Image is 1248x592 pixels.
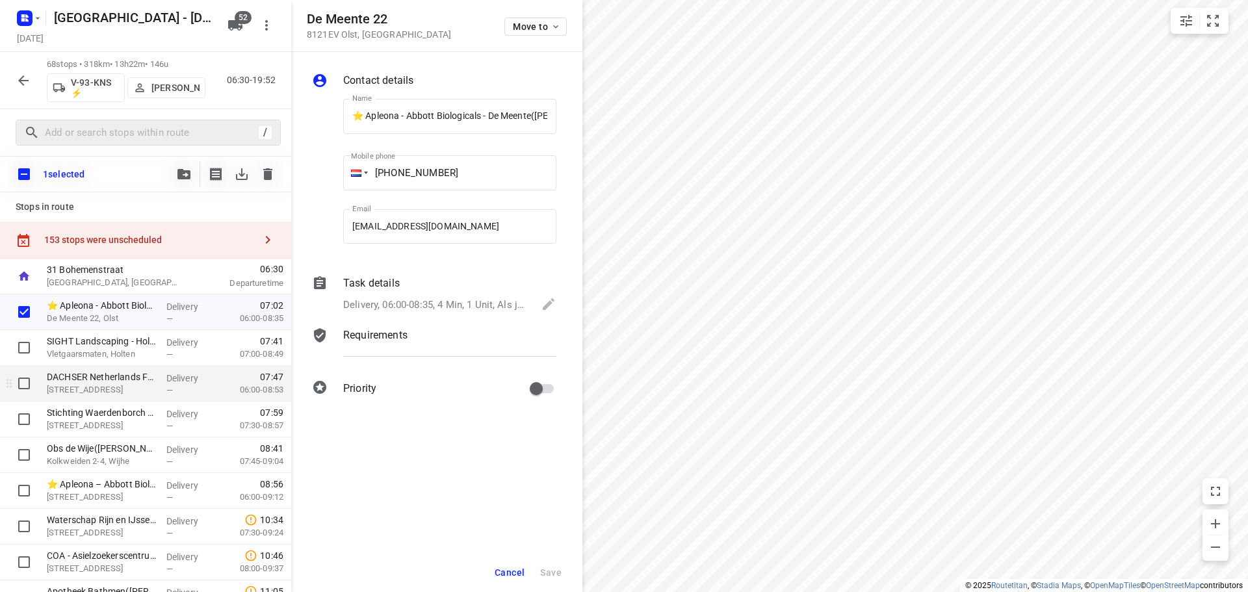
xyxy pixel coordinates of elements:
label: Mobile phone [351,153,395,160]
p: Delivery, 06:00-08:35, 4 Min, 1 Unit, Als je een afdeling niet kunt vinden altijd bellen naar Bur... [343,298,528,313]
p: 06:00-08:53 [219,383,283,396]
p: 8121EV Olst , [GEOGRAPHIC_DATA] [307,29,451,40]
p: 68 stops • 318km • 13h22m • 146u [47,58,205,71]
p: 07:45-09:04 [219,455,283,468]
p: 06:00-09:12 [219,491,283,504]
span: 07:59 [260,406,283,419]
a: OpenStreetMap [1146,581,1200,590]
button: Map settings [1173,8,1199,34]
button: Move to [504,18,567,36]
p: Stops in route [16,200,276,214]
span: Select [11,549,37,575]
p: 07:00-08:49 [219,348,283,361]
p: 08:00-09:37 [219,562,283,575]
li: © 2025 , © , © © contributors [965,581,1243,590]
a: Stadia Maps [1037,581,1081,590]
a: OpenMapTiles [1090,581,1140,590]
span: Select [11,370,37,396]
button: Cancel [489,561,530,584]
p: 1 selected [43,169,84,179]
h5: Project date [12,31,49,45]
svg: Late [244,549,257,562]
p: Contact details [343,73,413,88]
p: De Meente 22, Olst [47,312,156,325]
p: [GEOGRAPHIC_DATA], [GEOGRAPHIC_DATA] [47,276,182,289]
p: Waterschap Rijn en IJssel - RWZI Holten(Kitty van Veen) [47,513,156,526]
p: 07:30-08:57 [219,419,283,432]
span: — [166,350,173,359]
input: 1 (702) 123-4567 [343,155,556,190]
span: Download stops [229,161,255,187]
span: — [166,457,173,467]
p: Delivery [166,479,214,492]
button: Fit zoom [1200,8,1226,34]
button: Print shipping label [203,161,229,187]
span: Select [11,442,37,468]
p: Requirements [343,328,408,343]
div: Netherlands: + 31 [343,155,368,190]
p: Task details [343,276,400,291]
div: 153 stops were unscheduled [44,235,255,245]
p: V-93-KNS ⚡ [71,77,119,98]
p: 07:30-09:24 [219,526,283,539]
input: Add or search stops within route [45,123,258,143]
span: Move to [513,21,561,32]
span: Select [11,513,37,539]
div: / [258,125,272,140]
p: DACHSER Netherlands Food Logistics B.V. - Holten(Linda de Boer) [47,370,156,383]
p: ⭐ Apleona - Abbott Biologicals - De Meente(Burak Kocak) [47,299,156,312]
span: 52 [235,11,252,24]
p: ⭐ Apleona – Abbott Biologicals Olst(Burak Kocak) [47,478,156,491]
h5: De Meente 22 [307,12,451,27]
p: Vletgaarsmaten, Holten [47,348,156,361]
span: — [166,564,173,574]
div: Contact details [312,73,556,91]
span: 08:56 [260,478,283,491]
button: More [253,12,279,38]
span: Select [11,335,37,361]
p: [PERSON_NAME] [151,83,200,93]
span: Select [11,299,37,325]
p: Kolkweiden 2-4, Wijhe [47,455,156,468]
p: Delivery [166,443,214,456]
p: Delivery [166,407,214,420]
span: Select [11,406,37,432]
p: Beusebergerweg 53, Holten [47,526,156,539]
span: — [166,385,173,395]
p: Delivery [166,550,214,563]
p: Departure time [198,277,283,290]
span: Select [11,478,37,504]
div: small contained button group [1171,8,1228,34]
span: 10:46 [260,549,283,562]
span: Cancel [495,567,525,578]
p: Priority [343,381,376,396]
p: 31 Bohemenstraat [47,263,182,276]
span: 07:47 [260,370,283,383]
span: — [166,421,173,431]
p: Delivery [166,300,214,313]
span: Delete stop [255,161,281,187]
p: 06:00-08:35 [219,312,283,325]
p: Obs de Wije(Caroline Oonk) [47,442,156,455]
p: [STREET_ADDRESS] [47,419,156,432]
p: Stichting Waerdenborch - Holten(Gert-Jan Geerling) [47,406,156,419]
p: [STREET_ADDRESS] [47,491,156,504]
div: Requirements [312,328,556,367]
span: 08:41 [260,442,283,455]
span: — [166,314,173,324]
span: 07:41 [260,335,283,348]
span: — [166,528,173,538]
h5: Rename [49,7,217,28]
svg: Late [244,513,257,526]
svg: Edit [541,296,556,312]
button: V-93-KNS ⚡ [47,73,125,102]
button: 52 [222,12,248,38]
p: [STREET_ADDRESS] [47,562,156,575]
a: Routetitan [991,581,1028,590]
p: Delivery [166,336,214,349]
p: SIGHT Landscaping - Holten(Robin Hannink) [47,335,156,348]
button: [PERSON_NAME] [127,77,205,98]
p: Delivery [166,372,214,385]
span: 10:34 [260,513,283,526]
p: 06:30-19:52 [227,73,281,87]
